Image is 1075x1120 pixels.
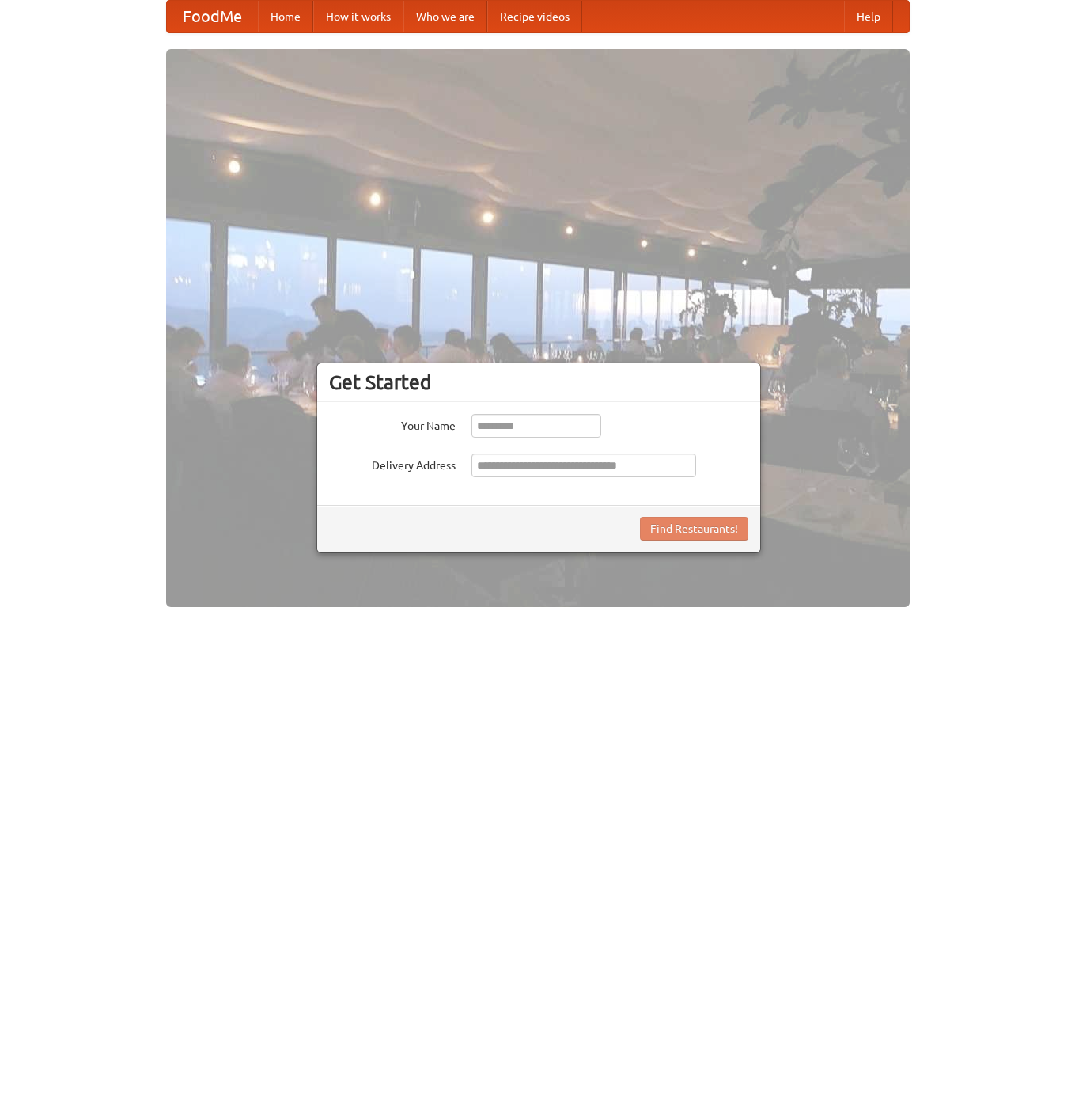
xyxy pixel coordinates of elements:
[329,370,748,394] h3: Get Started
[487,1,582,32] a: Recipe videos
[313,1,403,32] a: How it works
[258,1,313,32] a: Home
[329,454,456,473] label: Delivery Address
[640,517,748,541] button: Find Restaurants!
[329,414,456,434] label: Your Name
[167,1,258,32] a: FoodMe
[844,1,893,32] a: Help
[403,1,487,32] a: Who we are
